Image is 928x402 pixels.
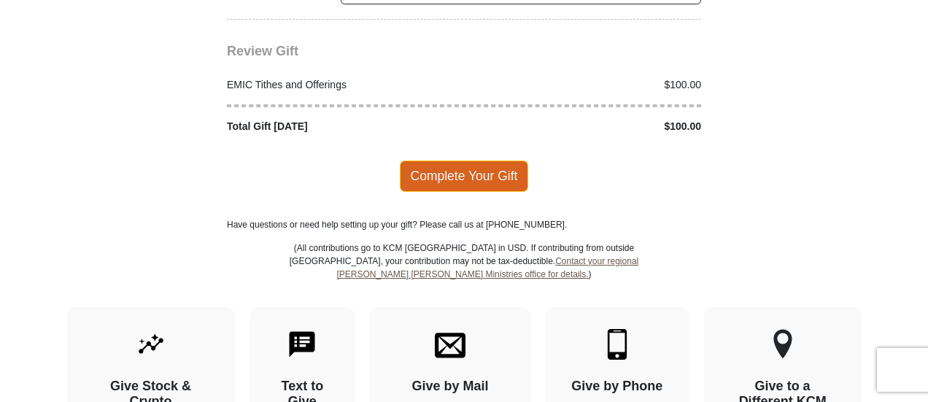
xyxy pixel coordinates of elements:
[227,44,298,58] span: Review Gift
[602,329,633,360] img: mobile.svg
[435,329,465,360] img: envelope.svg
[336,256,638,279] a: Contact your regional [PERSON_NAME] [PERSON_NAME] Ministries office for details.
[220,77,465,93] div: EMIC Tithes and Offerings
[136,329,166,360] img: give-by-stock.svg
[287,329,317,360] img: text-to-give.svg
[464,119,709,134] div: $100.00
[220,119,465,134] div: Total Gift [DATE]
[395,379,505,395] h4: Give by Mail
[227,218,701,231] p: Have questions or need help setting up your gift? Please call us at [PHONE_NUMBER].
[464,77,709,93] div: $100.00
[289,241,639,307] p: (All contributions go to KCM [GEOGRAPHIC_DATA] in USD. If contributing from outside [GEOGRAPHIC_D...
[773,329,793,360] img: other-region
[571,379,663,395] h4: Give by Phone
[400,161,529,191] span: Complete Your Gift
